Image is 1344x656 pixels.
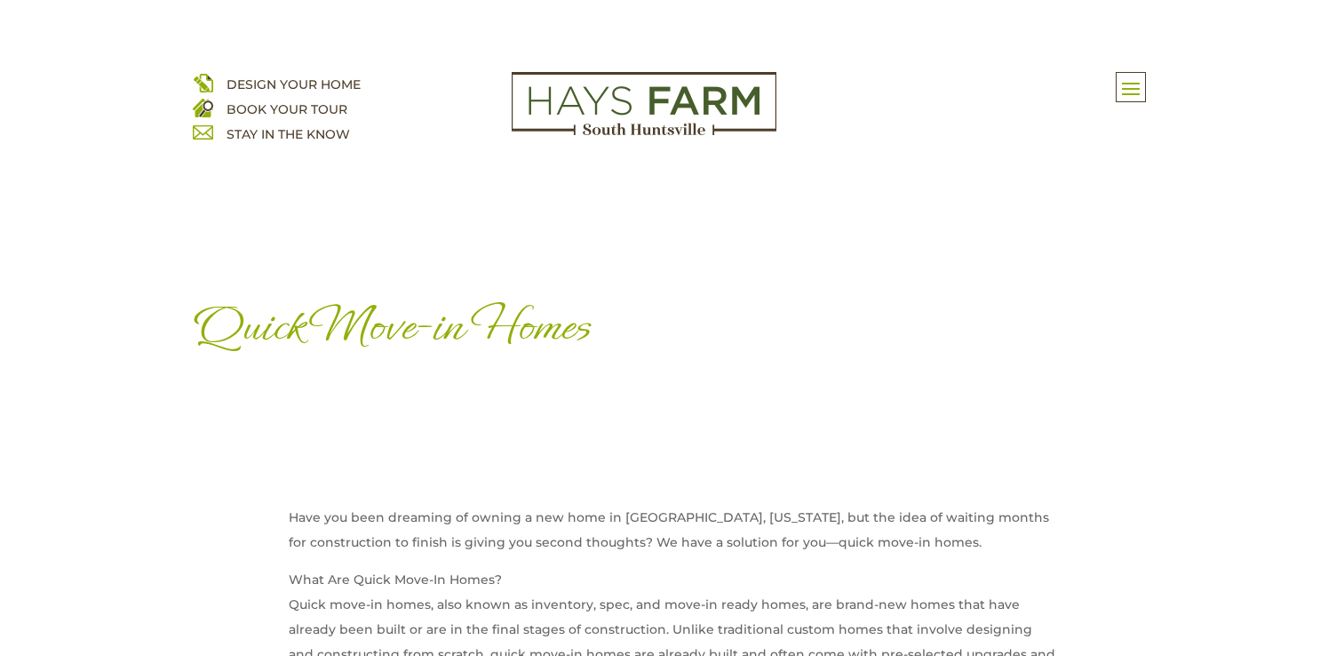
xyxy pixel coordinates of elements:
img: design your home [193,72,213,92]
a: BOOK YOUR TOUR [227,101,347,117]
img: book your home tour [193,97,213,117]
a: DESIGN YOUR HOME [227,76,361,92]
img: Logo [512,72,776,136]
a: STAY IN THE KNOW [227,126,350,142]
p: Have you been dreaming of owning a new home in [GEOGRAPHIC_DATA], [US_STATE], but the idea of wai... [289,505,1056,567]
a: hays farm homes huntsville development [512,124,776,140]
h1: Quick Move-in Homes [193,300,1152,361]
